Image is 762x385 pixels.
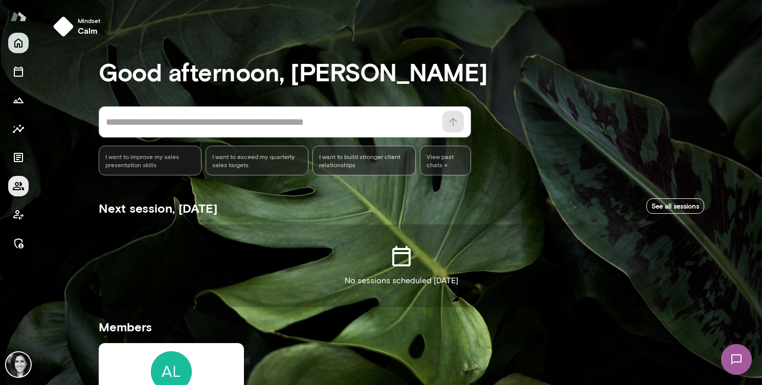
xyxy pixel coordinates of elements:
div: I want to build stronger client relationships [312,146,415,175]
button: Growth Plan [8,90,29,110]
div: I want to improve my sales presentation skills [99,146,201,175]
div: I want to exceed my quarterly sales targets [206,146,308,175]
button: Home [8,33,29,53]
span: Mindset [78,16,100,25]
h5: Members [99,319,704,335]
button: Mindsetcalm [49,12,108,41]
img: Mento [10,7,27,26]
button: Documents [8,147,29,168]
button: Client app [8,205,29,225]
a: See all sessions [646,198,704,214]
button: Members [8,176,29,196]
img: Jamie Albers [6,352,31,377]
h6: calm [78,25,100,37]
span: I want to improve my sales presentation skills [105,152,195,169]
button: Sessions [8,61,29,82]
h3: Good afternoon, [PERSON_NAME] [99,57,704,86]
h5: Next session, [DATE] [99,200,217,216]
button: Manage [8,233,29,254]
span: I want to exceed my quarterly sales targets [212,152,302,169]
img: mindset [53,16,74,37]
span: I want to build stronger client relationships [319,152,409,169]
p: No sessions scheduled [DATE] [345,275,458,287]
span: View past chats -> [420,146,471,175]
button: Insights [8,119,29,139]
